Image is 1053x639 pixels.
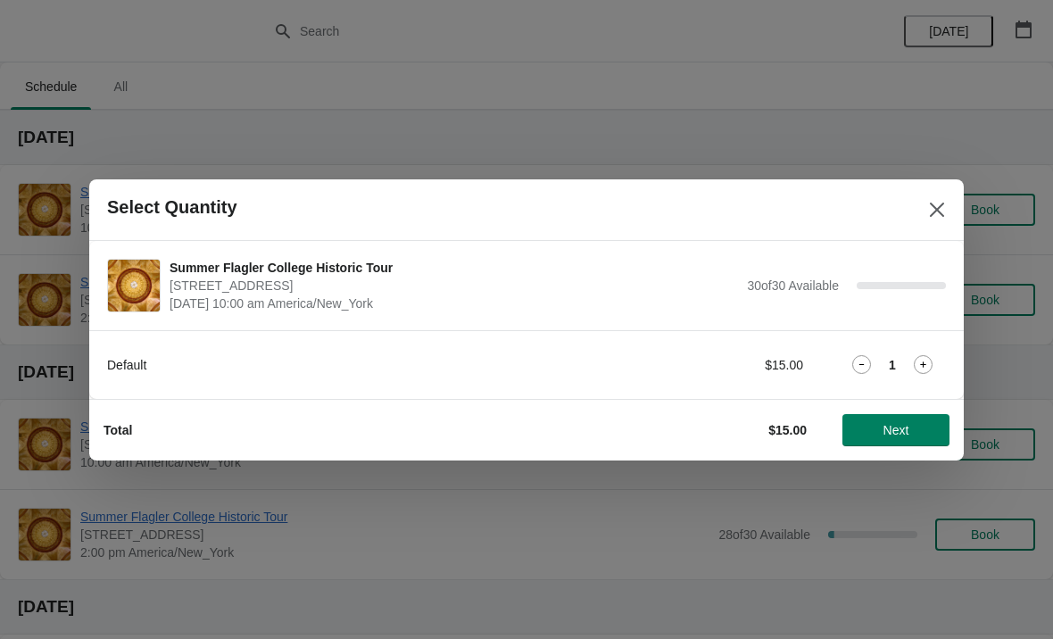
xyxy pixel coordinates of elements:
img: Summer Flagler College Historic Tour | 74 King Street, St. Augustine, FL, USA | August 25 | 10:00... [108,260,160,311]
strong: 1 [889,356,896,374]
button: Next [842,414,949,446]
span: 30 of 30 Available [747,278,839,293]
span: [STREET_ADDRESS] [170,277,738,295]
span: [DATE] 10:00 am America/New_York [170,295,738,312]
span: Next [883,423,909,437]
strong: Total [104,423,132,437]
span: Summer Flagler College Historic Tour [170,259,738,277]
button: Close [921,194,953,226]
div: Default [107,356,602,374]
strong: $15.00 [768,423,807,437]
h2: Select Quantity [107,197,237,218]
div: $15.00 [638,356,803,374]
